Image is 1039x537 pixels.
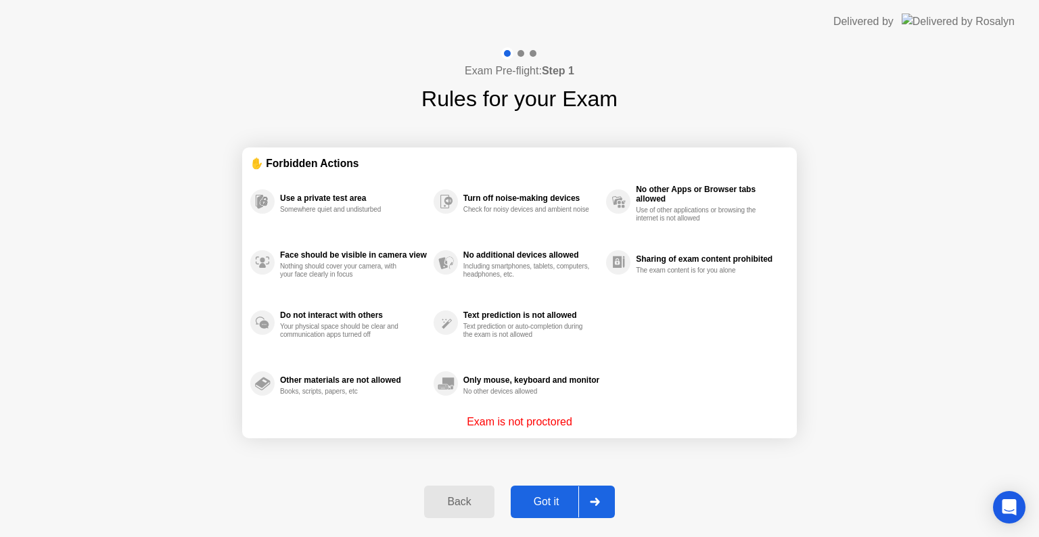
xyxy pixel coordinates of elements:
button: Got it [511,486,615,518]
h1: Rules for your Exam [421,83,618,115]
h4: Exam Pre-flight: [465,63,574,79]
div: The exam content is for you alone [636,266,764,275]
div: Somewhere quiet and undisturbed [280,206,408,214]
div: Text prediction is not allowed [463,310,599,320]
div: Do not interact with others [280,310,427,320]
div: No additional devices allowed [463,250,599,260]
div: Only mouse, keyboard and monitor [463,375,599,385]
div: ✋ Forbidden Actions [250,156,789,171]
div: Turn off noise-making devices [463,193,599,203]
div: Use a private test area [280,193,427,203]
div: No other devices allowed [463,388,591,396]
div: Face should be visible in camera view [280,250,427,260]
div: Use of other applications or browsing the internet is not allowed [636,206,764,223]
div: Open Intercom Messenger [993,491,1025,523]
div: Books, scripts, papers, etc [280,388,408,396]
div: Got it [515,496,578,508]
div: Back [428,496,490,508]
img: Delivered by Rosalyn [902,14,1015,29]
div: Nothing should cover your camera, with your face clearly in focus [280,262,408,279]
div: Sharing of exam content prohibited [636,254,782,264]
div: Text prediction or auto-completion during the exam is not allowed [463,323,591,339]
div: Including smartphones, tablets, computers, headphones, etc. [463,262,591,279]
p: Exam is not proctored [467,414,572,430]
button: Back [424,486,494,518]
b: Step 1 [542,65,574,76]
div: No other Apps or Browser tabs allowed [636,185,782,204]
div: Your physical space should be clear and communication apps turned off [280,323,408,339]
div: Delivered by [833,14,894,30]
div: Check for noisy devices and ambient noise [463,206,591,214]
div: Other materials are not allowed [280,375,427,385]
